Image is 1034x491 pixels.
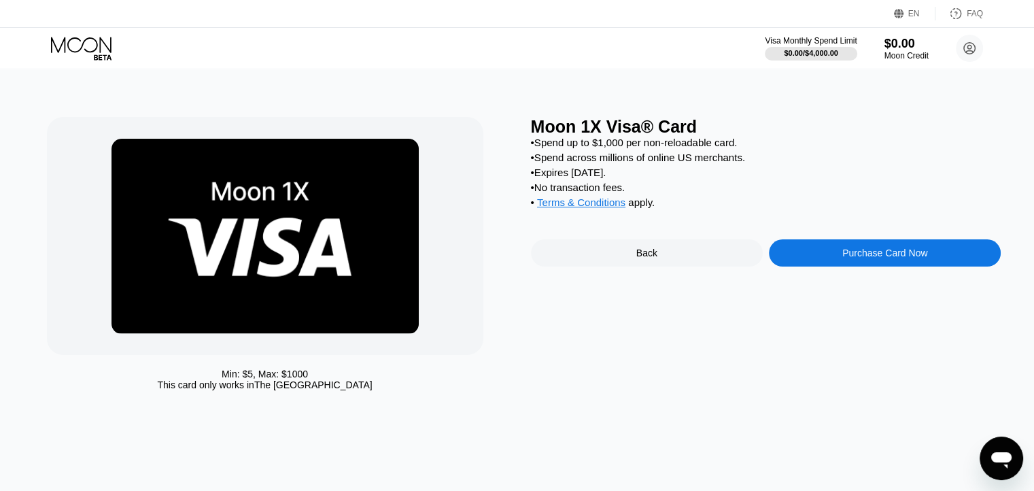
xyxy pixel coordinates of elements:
[784,49,838,57] div: $0.00 / $4,000.00
[531,152,1001,163] div: • Spend across millions of online US merchants.
[884,51,929,61] div: Moon Credit
[765,36,857,46] div: Visa Monthly Spend Limit
[537,197,625,208] span: Terms & Conditions
[894,7,935,20] div: EN
[531,197,1001,211] div: • apply .
[157,379,372,390] div: This card only works in The [GEOGRAPHIC_DATA]
[980,437,1023,480] iframe: Button to launch messaging window
[531,117,1001,137] div: Moon 1X Visa® Card
[531,137,1001,148] div: • Spend up to $1,000 per non-reloadable card.
[222,369,308,379] div: Min: $ 5 , Max: $ 1000
[769,239,1001,267] div: Purchase Card Now
[531,182,1001,193] div: • No transaction fees.
[537,197,625,211] div: Terms & Conditions
[884,37,929,51] div: $0.00
[531,239,763,267] div: Back
[842,248,927,258] div: Purchase Card Now
[636,248,657,258] div: Back
[765,36,857,61] div: Visa Monthly Spend Limit$0.00/$4,000.00
[908,9,920,18] div: EN
[935,7,983,20] div: FAQ
[967,9,983,18] div: FAQ
[884,37,929,61] div: $0.00Moon Credit
[531,167,1001,178] div: • Expires [DATE].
